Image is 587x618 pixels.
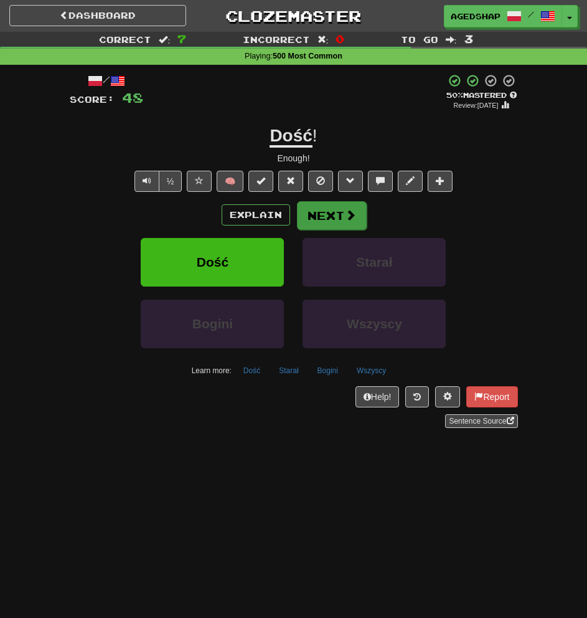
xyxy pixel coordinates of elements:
[134,171,159,192] button: Play sentence audio (ctl+space)
[187,171,212,192] button: Favorite sentence (alt+f)
[451,11,500,22] span: AgedShape9646
[428,171,453,192] button: Add to collection (alt+a)
[308,171,333,192] button: Ignore sentence (alt+i)
[446,91,463,99] span: 50 %
[222,204,290,226] button: Explain
[444,5,562,27] a: AgedShape9646 /
[317,35,329,44] span: :
[205,5,382,27] a: Clozemaster
[303,238,446,287] button: Starał
[132,171,182,192] div: Text-to-speech controls
[159,35,170,44] span: :
[237,361,267,380] button: Dość
[454,102,499,109] small: Review: [DATE]
[70,74,143,89] div: /
[243,34,310,45] span: Incorrect
[273,52,342,60] strong: 500 Most Common
[70,152,518,164] div: Enough!
[446,90,518,100] div: Mastered
[177,32,186,45] span: 7
[398,171,423,192] button: Edit sentence (alt+d)
[350,361,393,380] button: Wszyscy
[528,10,534,19] span: /
[401,34,438,45] span: To go
[297,201,367,230] button: Next
[141,300,284,348] button: Bogini
[197,255,228,269] span: Dość
[355,386,400,407] button: Help!
[270,126,312,148] u: Dość
[122,90,143,105] span: 48
[405,386,429,407] button: Round history (alt+y)
[445,414,517,428] a: Sentence Source
[464,32,473,45] span: 3
[141,238,284,287] button: Dość
[192,366,232,375] small: Learn more:
[311,361,345,380] button: Bogini
[248,171,273,192] button: Set this sentence to 100% Mastered (alt+m)
[217,171,243,192] button: 🧠
[272,361,305,380] button: Starał
[446,35,457,44] span: :
[192,316,233,331] span: Bogini
[70,94,115,105] span: Score:
[347,316,402,331] span: Wszyscy
[368,171,393,192] button: Discuss sentence (alt+u)
[278,171,303,192] button: Reset to 0% Mastered (alt+r)
[338,171,363,192] button: Grammar (alt+g)
[336,32,344,45] span: 0
[466,386,517,407] button: Report
[303,300,446,348] button: Wszyscy
[159,171,182,192] button: ½
[356,255,392,269] span: Starał
[99,34,151,45] span: Correct
[312,126,317,145] span: !
[9,5,186,26] a: Dashboard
